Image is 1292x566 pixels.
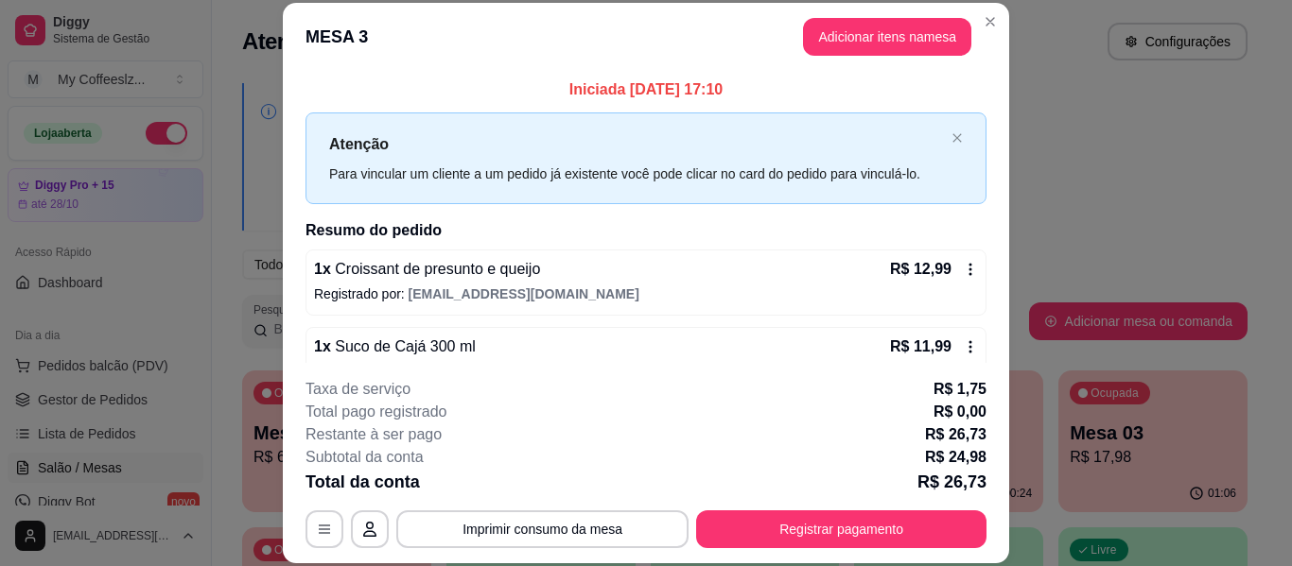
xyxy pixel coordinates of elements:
p: Restante à ser pago [306,423,442,446]
button: Adicionar itens namesa [803,18,971,56]
p: R$ 26,73 [925,423,986,446]
p: Atenção [329,132,944,156]
p: Iniciada [DATE] 17:10 [306,78,986,101]
button: Registrar pagamento [696,510,986,548]
span: Croissant de presunto e queijo [331,261,540,277]
span: close [952,132,963,144]
p: 1 x [314,335,476,358]
p: Total da conta [306,469,420,495]
p: Registrado por: [314,284,978,303]
div: Para vincular um cliente a um pedido já existente você pode clicar no card do pedido para vinculá... [329,163,944,184]
p: R$ 26,73 [917,469,986,495]
h2: Resumo do pedido [306,219,986,242]
p: R$ 1,75 [934,378,986,401]
span: Suco de Cajá 300 ml [331,338,476,354]
p: R$ 0,00 [934,401,986,423]
button: Imprimir consumo da mesa [396,510,689,548]
p: Total pago registrado [306,401,446,423]
button: close [952,132,963,145]
span: [EMAIL_ADDRESS][DOMAIN_NAME] [409,286,639,301]
p: R$ 11,99 [890,335,952,358]
p: R$ 24,98 [925,446,986,469]
p: Subtotal da conta [306,446,424,469]
header: MESA 3 [283,3,1009,71]
p: R$ 12,99 [890,258,952,281]
p: Taxa de serviço [306,378,410,401]
button: Close [975,7,1005,37]
p: 1 x [314,258,540,281]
